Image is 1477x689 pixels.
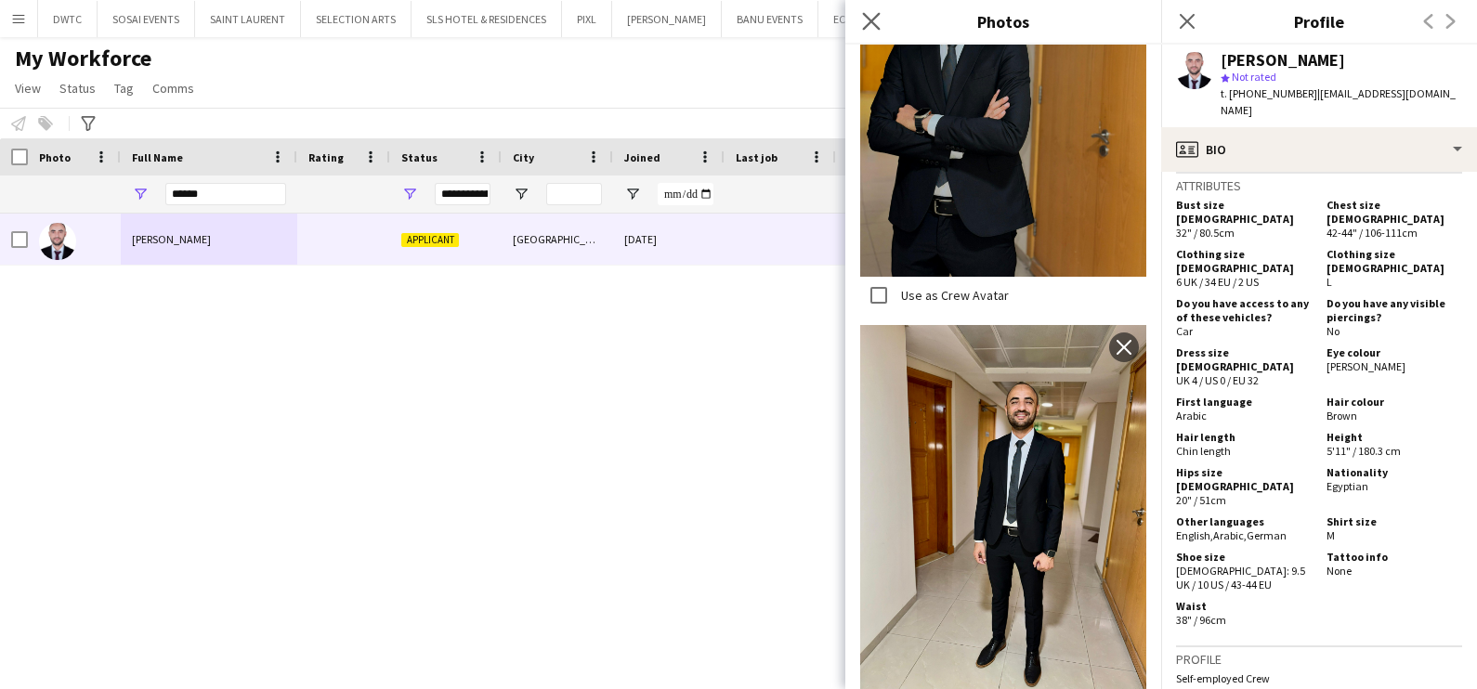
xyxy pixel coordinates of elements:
span: No [1327,324,1340,338]
button: Open Filter Menu [624,186,641,202]
button: PIXL [562,1,612,37]
span: Rating [308,150,344,164]
button: Open Filter Menu [401,186,418,202]
span: German [1247,528,1287,542]
span: L [1327,275,1332,289]
button: SLS HOTEL & RESIDENCES [412,1,562,37]
span: Arabic [1176,409,1207,422]
span: Last job [736,150,778,164]
span: None [1327,564,1352,578]
input: City Filter Input [546,183,602,205]
h3: Photos [845,9,1161,33]
h5: Hair colour [1327,395,1462,409]
h5: Height [1327,430,1462,444]
h3: Profile [1176,651,1462,668]
button: Open Filter Menu [513,186,529,202]
span: Car [1176,324,1193,338]
h3: Profile [1161,9,1477,33]
h3: Attributes [1176,177,1462,194]
span: M [1327,528,1335,542]
h5: Do you have access to any of these vehicles? [1176,296,1312,324]
h5: Shirt size [1327,514,1462,528]
span: [DEMOGRAPHIC_DATA]: 9.5 UK / 10 US / 43-44 EU [1176,564,1305,591]
h5: Nationality [1327,465,1462,479]
img: Soltan Ragab [39,223,76,260]
span: | [EMAIL_ADDRESS][DOMAIN_NAME] [1221,86,1456,117]
span: 5'11" / 180.3 cm [1327,444,1401,458]
span: UK 4 / US 0 / EU 32 [1176,373,1259,387]
h5: Do you have any visible piercings? [1327,296,1462,324]
span: t. [PHONE_NUMBER] [1221,86,1317,100]
h5: Clothing size [DEMOGRAPHIC_DATA] [1176,247,1312,275]
input: Full Name Filter Input [165,183,286,205]
span: 32" / 80.5cm [1176,226,1235,240]
span: View [15,80,41,97]
h5: First language [1176,395,1312,409]
div: [PERSON_NAME] [1221,52,1345,69]
span: Applicant [401,233,459,247]
div: [DATE] [613,214,725,265]
div: 0 [836,214,957,265]
a: Tag [107,76,141,100]
span: Status [59,80,96,97]
span: Tag [114,80,134,97]
h5: Chest size [DEMOGRAPHIC_DATA] [1327,198,1462,226]
span: Egyptian [1327,479,1368,493]
span: City [513,150,534,164]
h5: Hair length [1176,430,1312,444]
span: [PERSON_NAME] [1327,359,1405,373]
a: View [7,76,48,100]
span: 6 UK / 34 EU / 2 US [1176,275,1259,289]
span: Status [401,150,438,164]
button: SELECTION ARTS [301,1,412,37]
button: SAINT LAURENT [195,1,301,37]
span: Brown [1327,409,1357,422]
button: [PERSON_NAME] [612,1,722,37]
h5: Hips size [DEMOGRAPHIC_DATA] [1176,465,1312,493]
h5: Other languages [1176,514,1312,528]
div: Bio [1161,127,1477,172]
span: Comms [152,80,194,97]
span: Photo [39,150,71,164]
span: Full Name [132,150,183,164]
span: [PERSON_NAME] [132,232,211,246]
label: Use as Crew Avatar [897,287,1009,304]
button: Open Filter Menu [132,186,149,202]
span: My Workforce [15,45,151,72]
button: ECLOS Events [818,1,914,37]
span: 42-44" / 106-111cm [1327,226,1418,240]
h5: Waist [1176,599,1312,613]
h5: Bust size [DEMOGRAPHIC_DATA] [1176,198,1312,226]
a: Comms [145,76,202,100]
h5: Eye colour [1327,345,1462,359]
button: BANU EVENTS [722,1,818,37]
h5: Clothing size [DEMOGRAPHIC_DATA] [1327,247,1462,275]
button: DWTC [38,1,98,37]
button: SOSAI EVENTS [98,1,195,37]
input: Joined Filter Input [658,183,713,205]
app-action-btn: Advanced filters [77,112,99,135]
h5: Dress size [DEMOGRAPHIC_DATA] [1176,345,1312,373]
h5: Shoe size [1176,550,1312,564]
span: 38" / 96cm [1176,613,1226,627]
span: Chin length [1176,444,1231,458]
span: 20" / 51cm [1176,493,1226,507]
h5: Tattoo info [1327,550,1462,564]
p: Self-employed Crew [1176,671,1462,685]
span: English , [1176,528,1213,542]
span: Arabic , [1213,528,1247,542]
span: Not rated [1232,70,1276,84]
div: [GEOGRAPHIC_DATA] [502,214,613,265]
span: Joined [624,150,660,164]
a: Status [52,76,103,100]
